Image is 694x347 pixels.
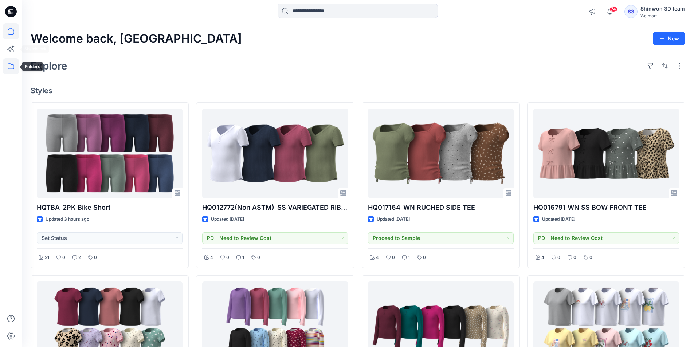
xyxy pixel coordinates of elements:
p: 2 [78,254,81,261]
h2: Explore [31,60,67,72]
p: 0 [257,254,260,261]
p: 0 [557,254,560,261]
p: 0 [423,254,426,261]
h4: Styles [31,86,685,95]
p: 4 [210,254,213,261]
p: 1 [242,254,244,261]
div: Walmart [640,13,685,19]
p: 0 [94,254,97,261]
p: 0 [589,254,592,261]
p: 0 [392,254,395,261]
p: 4 [541,254,544,261]
p: HQTBA_2PK Bike Short [37,202,183,213]
a: HQ012772(Non ASTM)_SS VARIEGATED RIB TEE [202,109,348,198]
button: New [653,32,685,45]
div: S3 [624,5,638,18]
p: Updated [DATE] [377,216,410,223]
p: 0 [226,254,229,261]
p: 0 [62,254,65,261]
p: 0 [573,254,576,261]
p: 1 [408,254,410,261]
p: HQ017164_WN RUCHED SIDE TEE [368,202,514,213]
p: 4 [376,254,379,261]
a: HQ017164_WN RUCHED SIDE TEE [368,109,514,198]
div: Shinwon 3D team [640,4,685,13]
p: Updated [DATE] [542,216,575,223]
a: HQ016791 WN SS BOW FRONT TEE [533,109,679,198]
p: 21 [45,254,49,261]
a: HQTBA_2PK Bike Short [37,109,183,198]
h2: Welcome back, [GEOGRAPHIC_DATA] [31,32,242,46]
span: 74 [609,6,617,12]
p: Updated [DATE] [211,216,244,223]
p: HQ016791 WN SS BOW FRONT TEE [533,202,679,213]
p: Updated 3 hours ago [46,216,89,223]
p: HQ012772(Non ASTM)_SS VARIEGATED RIB TEE [202,202,348,213]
